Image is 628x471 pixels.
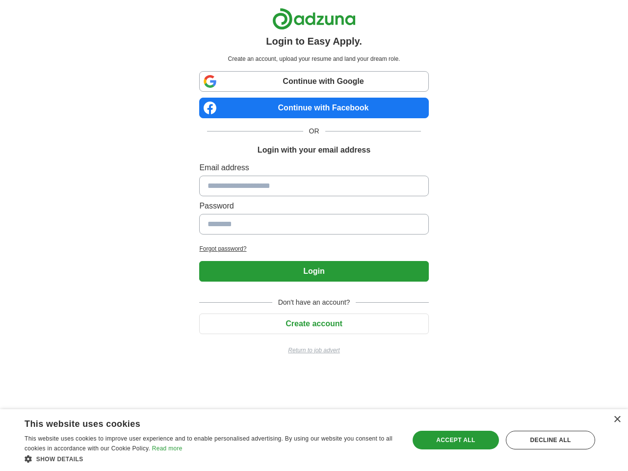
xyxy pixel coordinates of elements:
button: Create account [199,314,428,334]
label: Password [199,200,428,212]
span: OR [303,126,325,136]
h1: Login with your email address [258,144,370,156]
label: Email address [199,162,428,174]
a: Continue with Facebook [199,98,428,118]
a: Return to job advert [199,346,428,355]
button: Login [199,261,428,282]
span: Don't have an account? [272,297,356,308]
div: This website uses cookies [25,415,373,430]
div: Accept all [413,431,499,449]
span: Show details [36,456,83,463]
a: Create account [199,319,428,328]
a: Read more, opens a new window [152,445,183,452]
p: Create an account, upload your resume and land your dream role. [201,54,426,63]
div: Decline all [506,431,595,449]
span: This website uses cookies to improve user experience and to enable personalised advertising. By u... [25,435,392,452]
img: Adzuna logo [272,8,356,30]
a: Continue with Google [199,71,428,92]
div: Show details [25,454,398,464]
a: Forgot password? [199,244,428,253]
div: Close [613,416,621,423]
h1: Login to Easy Apply. [266,34,362,49]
